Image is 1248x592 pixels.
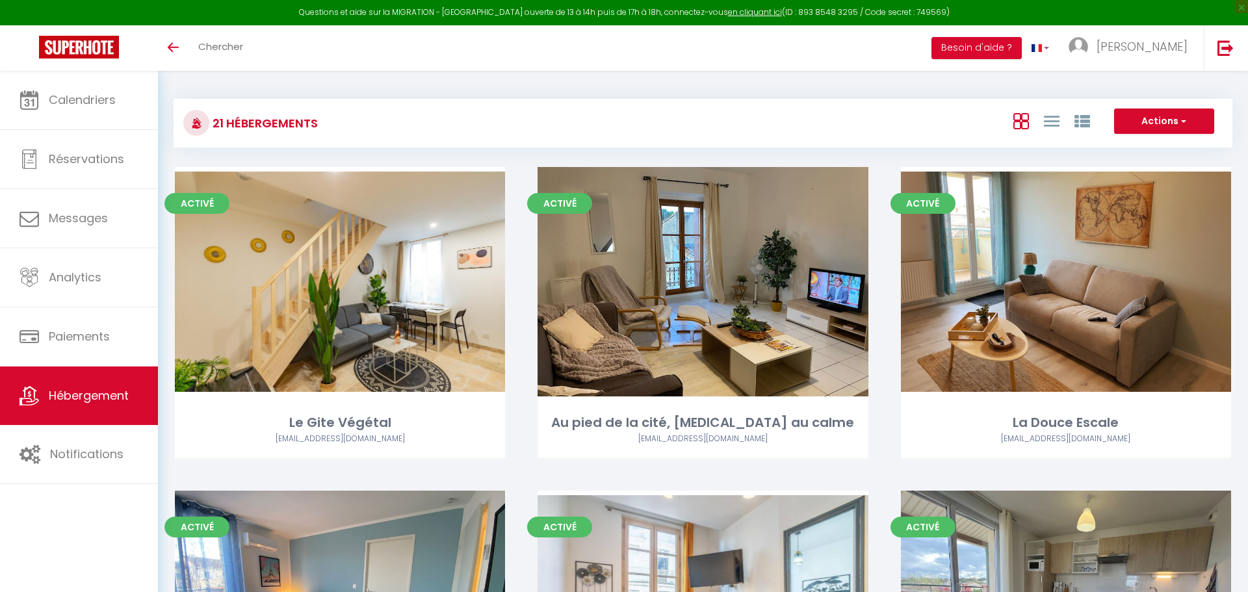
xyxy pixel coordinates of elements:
a: en cliquant ici [728,6,782,18]
div: Airbnb [175,433,505,445]
a: Editer [1027,268,1105,294]
span: Chercher [198,40,243,53]
span: Activé [890,193,955,214]
a: Vue en Liste [1044,110,1059,131]
span: Réservations [49,151,124,167]
span: Activé [164,517,229,537]
span: Hébergement [49,387,129,404]
span: Activé [527,193,592,214]
span: Notifications [50,446,123,462]
div: Le Gite Végétal [175,413,505,433]
a: Vue en Box [1013,110,1029,131]
a: Editer [301,268,379,294]
div: La Douce Escale [901,413,1231,433]
h3: 21 Hébergements [209,109,318,138]
a: ... [PERSON_NAME] [1059,25,1204,71]
img: Super Booking [39,36,119,58]
span: Paiements [49,328,110,344]
button: Besoin d'aide ? [931,37,1022,59]
a: Editer [664,268,742,294]
div: Airbnb [901,433,1231,445]
img: ... [1069,37,1088,57]
span: Activé [164,193,229,214]
span: Activé [890,517,955,537]
div: Au pied de la cité, [MEDICAL_DATA] au calme [538,413,868,433]
a: Chercher [188,25,253,71]
a: Vue par Groupe [1074,110,1090,131]
span: Analytics [49,269,101,285]
span: [PERSON_NAME] [1097,38,1188,55]
span: Messages [49,210,108,226]
span: Activé [527,517,592,537]
img: logout [1217,40,1234,56]
button: Actions [1114,109,1214,135]
span: Calendriers [49,92,116,108]
div: Airbnb [538,433,868,445]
